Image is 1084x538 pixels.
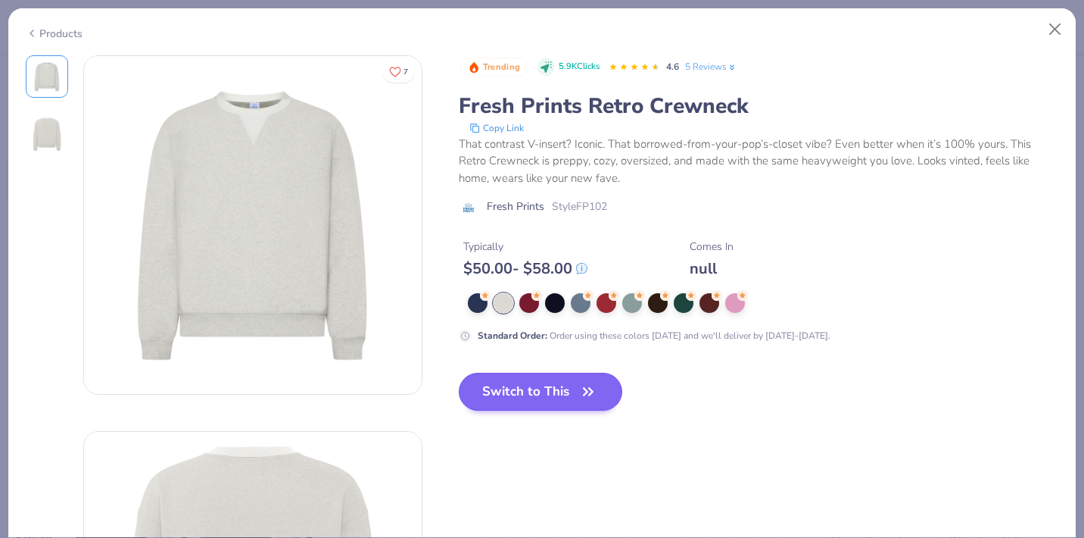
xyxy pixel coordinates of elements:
button: Like [382,61,415,83]
div: That contrast V-insert? Iconic. That borrowed-from-your-pop’s-closet vibe? Even better when it’s ... [459,136,1059,187]
div: Fresh Prints Retro Crewneck [459,92,1059,120]
div: Comes In [690,239,734,255]
button: Switch to This [459,373,623,411]
img: Trending sort [468,61,480,74]
span: 4.6 [666,61,679,73]
img: Front [29,58,65,95]
button: Close [1041,15,1070,44]
button: Badge Button [460,58,528,77]
button: copy to clipboard [465,120,528,136]
span: 5.9K Clicks [559,61,600,74]
div: Typically [463,239,587,255]
div: $ 50.00 - $ 58.00 [463,259,587,278]
span: Fresh Prints [487,199,544,214]
div: Products [26,26,83,42]
span: Trending [483,63,520,71]
strong: Standard Order : [478,330,547,342]
div: Order using these colors [DATE] and we'll deliver by [DATE]-[DATE]. [478,329,830,343]
div: null [690,259,734,278]
span: 7 [403,68,408,76]
span: Style FP102 [552,199,607,214]
img: Back [29,116,65,152]
div: 4.6 Stars [609,55,660,80]
img: Front [84,56,422,394]
img: brand logo [459,202,479,214]
a: 5 Reviews [685,60,737,74]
